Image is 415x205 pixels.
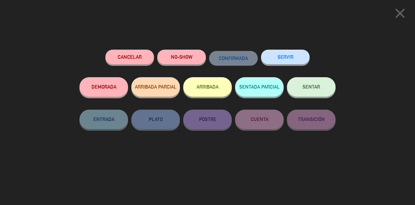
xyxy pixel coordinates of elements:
[390,5,410,24] button: close
[183,110,232,129] button: POSTRE
[261,50,310,64] button: SERVIR
[235,110,284,129] button: CUENTA
[135,84,177,90] span: ARRIBADA PARCIAL
[219,55,248,61] span: CONFIRMADA
[79,110,128,129] button: ENTRADA
[287,110,336,129] button: TRANSICIÓN
[235,77,284,97] button: SENTADA PARCIAL
[392,5,408,21] i: close
[183,77,232,97] button: ARRIBADA
[105,50,154,64] button: Cancelar
[79,77,128,97] button: DEMORADA
[131,110,180,129] button: PLATO
[302,84,320,90] span: SENTAR
[157,50,206,64] button: NO-SHOW
[209,51,258,66] button: CONFIRMADA
[131,77,180,97] button: ARRIBADA PARCIAL
[287,77,336,97] button: SENTAR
